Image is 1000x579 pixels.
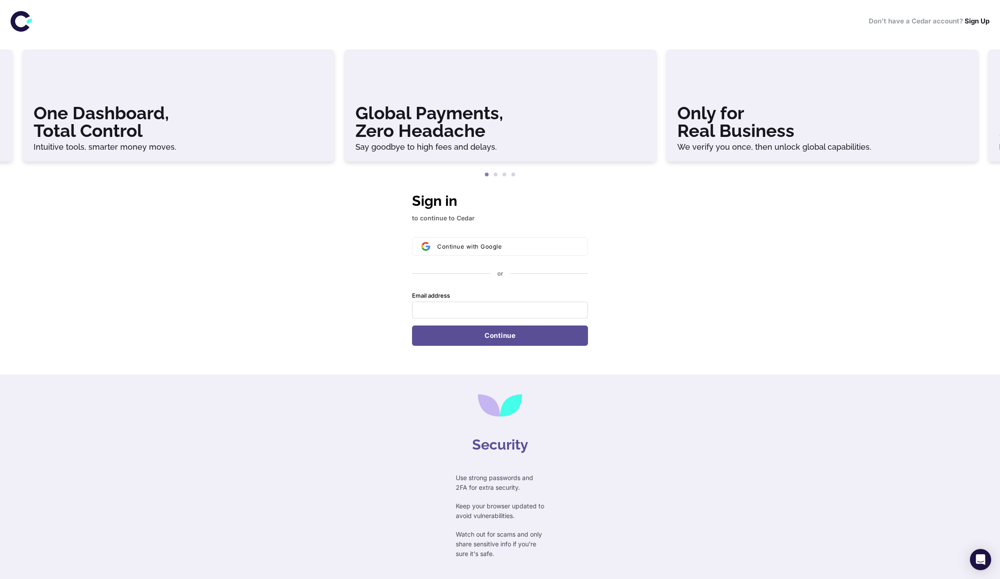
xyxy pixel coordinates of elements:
[500,170,509,179] button: 3
[491,170,500,179] button: 2
[456,530,544,559] p: Watch out for scams and only share sensitive info if you're sure it's safe.
[677,143,967,151] h6: We verify you once, then unlock global capabilities.
[497,270,503,278] p: or
[34,104,324,140] h3: One Dashboard, Total Control
[437,243,502,250] span: Continue with Google
[412,190,588,212] h1: Sign in
[965,17,989,25] a: Sign Up
[412,325,588,346] button: Continue
[412,213,588,223] p: to continue to Cedar
[677,104,967,140] h3: Only for Real Business
[482,170,491,179] button: 1
[355,104,645,140] h3: Global Payments, Zero Headache
[355,143,645,151] h6: Say goodbye to high fees and delays.
[509,170,518,179] button: 4
[472,434,528,455] h4: Security
[869,16,989,26] h6: Don’t have a Cedar account?
[456,501,544,521] p: Keep your browser updated to avoid vulnerabilities.
[34,143,324,151] h6: Intuitive tools, smarter money moves.
[412,237,588,256] button: Sign in with GoogleContinue with Google
[421,242,430,251] img: Sign in with Google
[412,292,450,300] label: Email address
[456,473,544,492] p: Use strong passwords and 2FA for extra security.
[970,549,991,570] div: Open Intercom Messenger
